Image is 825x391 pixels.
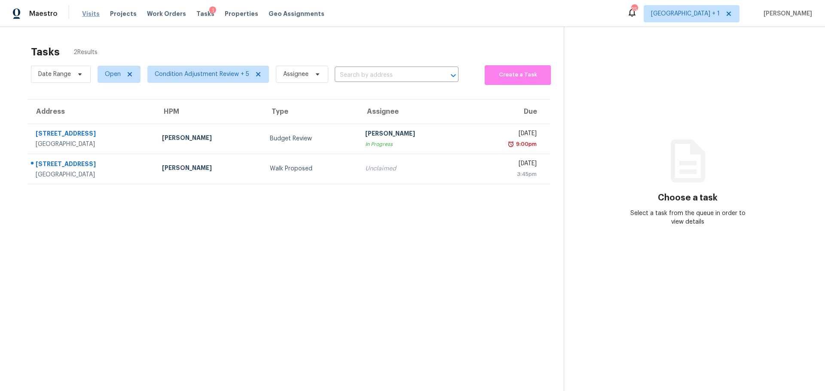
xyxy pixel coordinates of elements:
[147,9,186,18] span: Work Orders
[73,48,98,57] span: 2 Results
[36,160,148,170] div: [STREET_ADDRESS]
[269,9,324,18] span: Geo Assignments
[38,70,71,79] span: Date Range
[485,65,551,85] button: Create a Task
[36,140,148,149] div: [GEOGRAPHIC_DATA]
[162,164,256,174] div: [PERSON_NAME]
[31,48,60,56] h2: Tasks
[631,5,637,14] div: 25
[365,140,459,149] div: In Progress
[283,70,309,79] span: Assignee
[507,140,514,149] img: Overdue Alarm Icon
[626,209,750,226] div: Select a task from the queue in order to view details
[658,194,718,202] h3: Choose a task
[466,100,550,124] th: Due
[162,133,256,144] div: [PERSON_NAME]
[196,11,214,17] span: Tasks
[27,100,155,124] th: Address
[365,129,459,140] div: [PERSON_NAME]
[155,100,263,124] th: HPM
[489,70,547,80] span: Create a Task
[473,129,537,140] div: [DATE]
[270,134,351,143] div: Budget Review
[105,70,121,79] span: Open
[263,100,358,124] th: Type
[651,9,720,18] span: [GEOGRAPHIC_DATA] + 1
[514,140,537,149] div: 9:00pm
[270,164,351,173] div: Walk Proposed
[365,164,459,173] div: Unclaimed
[82,9,100,18] span: Visits
[110,9,137,18] span: Projects
[209,6,216,15] div: 1
[225,9,258,18] span: Properties
[760,9,812,18] span: [PERSON_NAME]
[155,70,249,79] span: Condition Adjustment Review + 5
[29,9,58,18] span: Maestro
[335,69,434,82] input: Search by address
[358,100,466,124] th: Assignee
[473,170,537,179] div: 3:45pm
[36,170,148,179] div: [GEOGRAPHIC_DATA]
[447,70,459,82] button: Open
[36,129,148,140] div: [STREET_ADDRESS]
[473,159,537,170] div: [DATE]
